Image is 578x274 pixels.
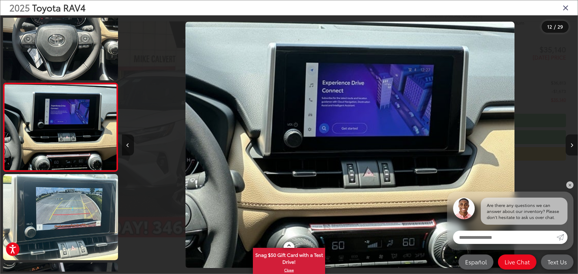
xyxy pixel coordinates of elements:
span: Text Us [545,258,570,266]
span: Snag $50 Gift Card with a Test Drive! [253,248,325,267]
a: Text Us [541,254,573,269]
span: 12 [547,23,552,30]
a: Español [458,254,493,269]
span: / [553,25,556,29]
span: Español [462,258,490,266]
span: Live Chat [502,258,533,266]
img: 2025 Toyota RAV4 XLE Premium [185,22,514,268]
img: 2025 Toyota RAV4 XLE Premium [2,173,119,261]
button: Previous image [122,134,134,155]
div: Are there any questions we can answer about our inventory? Please don't hesitate to ask us over c... [481,198,567,225]
input: Enter your message [453,231,557,244]
button: Next image [566,134,578,155]
img: 2025 Toyota RAV4 XLE Premium [3,85,117,170]
a: Live Chat [498,254,536,269]
div: 2025 Toyota RAV4 XLE Premium 11 [122,22,578,268]
a: Submit [557,231,567,244]
span: 2025 [9,1,30,14]
i: Close gallery [563,4,569,11]
span: 29 [558,23,563,30]
span: Toyota RAV4 [32,1,85,14]
img: Agent profile photo [453,198,475,219]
